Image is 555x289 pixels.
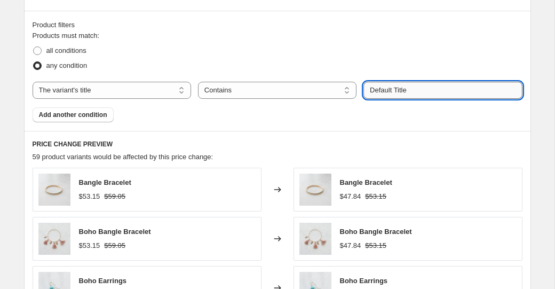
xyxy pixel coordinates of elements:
span: 59 product variants would be affected by this price change: [33,153,213,161]
span: any condition [46,61,88,69]
strike: $53.15 [365,240,386,251]
span: all conditions [46,46,86,54]
span: Boho Earrings [340,277,388,285]
span: Boho Earrings [79,277,127,285]
img: bangle-bracelet-with-jewels_925x_1856326c-83b0-45c2-a1e8-67fcb8f9b656_80x.jpg [38,174,70,206]
div: $47.84 [340,191,361,202]
img: bangle-bracelet-with-feathers_925x_dff6a7ad-321a-4e59-8466-a97d666693de_80x.jpg [299,223,331,255]
div: $53.15 [79,191,100,202]
h6: PRICE CHANGE PREVIEW [33,140,522,149]
span: Bangle Bracelet [79,178,131,186]
span: Products must match: [33,32,100,40]
span: Add another condition [39,111,107,119]
div: $53.15 [79,240,100,251]
span: Bangle Bracelet [340,178,392,186]
span: Boho Bangle Bracelet [340,228,412,236]
strike: $53.15 [365,191,386,202]
div: $47.84 [340,240,361,251]
img: bangle-bracelet-with-feathers_925x_dff6a7ad-321a-4e59-8466-a97d666693de_80x.jpg [38,223,70,255]
strike: $59.05 [104,191,125,202]
div: Product filters [33,20,522,30]
img: bangle-bracelet-with-jewels_925x_1856326c-83b0-45c2-a1e8-67fcb8f9b656_80x.jpg [299,174,331,206]
strike: $59.05 [104,240,125,251]
span: Boho Bangle Bracelet [79,228,151,236]
button: Add another condition [33,107,114,122]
